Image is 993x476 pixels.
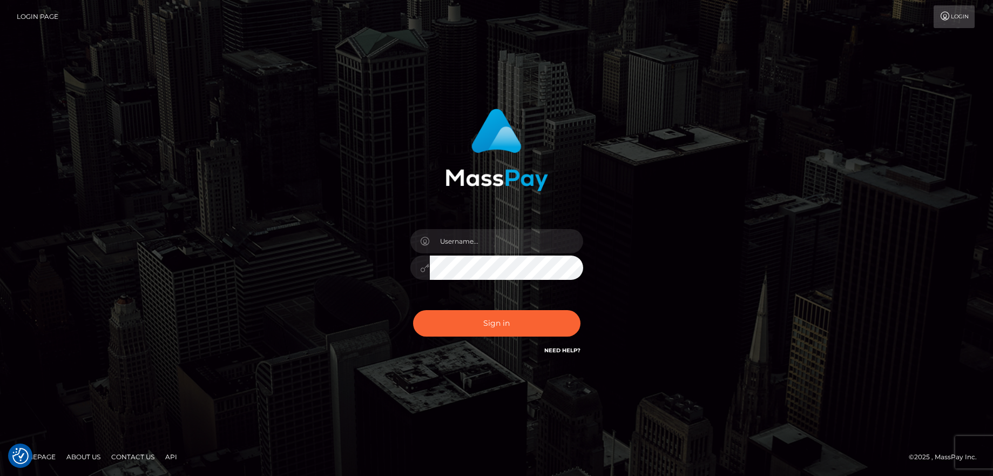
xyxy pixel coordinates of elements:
input: Username... [430,229,583,253]
a: Contact Us [107,448,159,465]
img: MassPay Login [445,109,548,191]
img: Revisit consent button [12,448,29,464]
button: Sign in [413,310,580,337]
a: About Us [62,448,105,465]
a: Login [934,5,975,28]
a: Login Page [17,5,58,28]
a: API [161,448,181,465]
a: Need Help? [544,347,580,354]
div: © 2025 , MassPay Inc. [909,451,985,463]
a: Homepage [12,448,60,465]
button: Consent Preferences [12,448,29,464]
